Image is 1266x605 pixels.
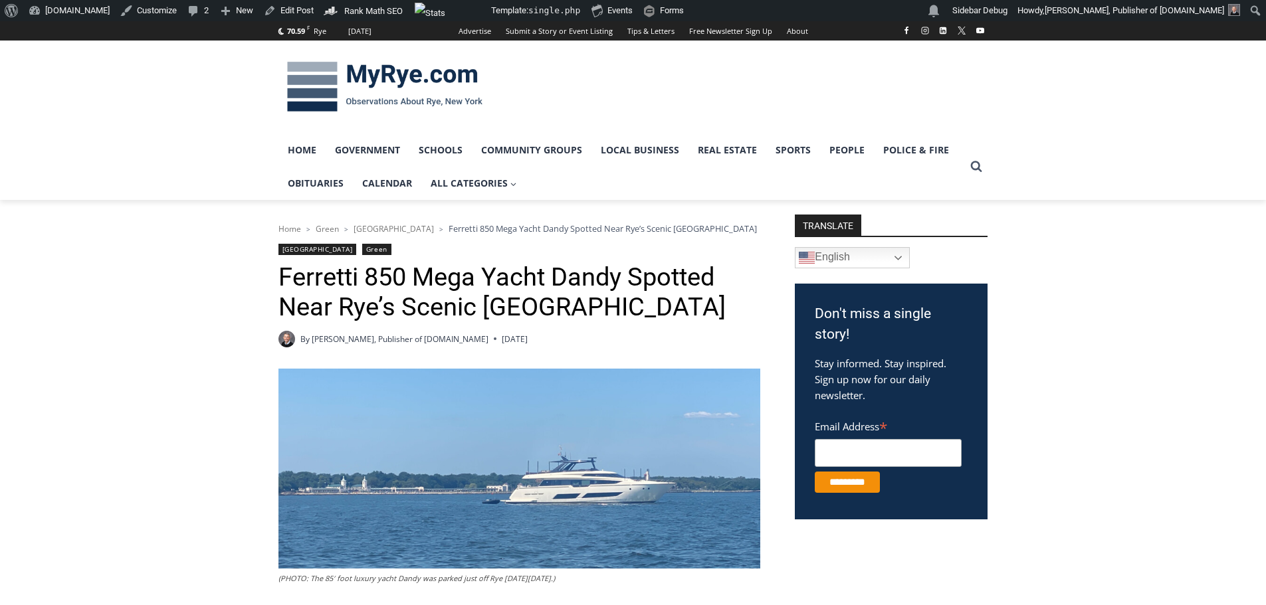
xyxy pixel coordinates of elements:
[316,223,339,234] a: Green
[278,223,301,234] a: Home
[353,167,421,200] a: Calendar
[278,222,760,235] nav: Breadcrumbs
[421,167,526,200] a: All Categories
[278,331,295,347] a: Author image
[502,333,528,345] time: [DATE]
[498,21,620,41] a: Submit a Story or Event Listing
[449,222,757,234] span: Ferretti 850 Mega Yacht Dandy Spotted Near Rye’s Scenic [GEOGRAPHIC_DATA]
[528,5,580,15] span: single.php
[780,21,815,41] a: About
[344,6,403,16] span: Rank Math SEO
[451,21,815,41] nav: Secondary Navigation
[287,26,305,36] span: 70.59
[300,333,310,345] span: By
[278,369,760,569] img: (PHOTO: The 85' foot luxury yacht Dandy was parked just off Rye on Friday, August 8, 2025.)
[278,572,760,584] figcaption: (PHOTO: The 85′ foot luxury yacht Dandy was parked just off Rye [DATE][DATE].)
[1045,5,1224,15] span: [PERSON_NAME], Publisher of [DOMAIN_NAME]
[795,215,861,236] strong: TRANSLATE
[815,413,962,437] label: Email Address
[954,23,970,39] a: X
[306,224,310,234] span: >
[917,23,933,39] a: Instagram
[874,133,958,167] a: Police & Fire
[415,3,489,19] img: Views over 48 hours. Click for more Jetpack Stats.
[620,21,682,41] a: Tips & Letters
[451,21,498,41] a: Advertise
[278,133,964,201] nav: Primary Navigation
[278,167,353,200] a: Obituaries
[362,244,391,255] a: Green
[472,133,591,167] a: Community Groups
[799,250,815,266] img: en
[278,52,491,122] img: MyRye.com
[898,23,914,39] a: Facebook
[344,224,348,234] span: >
[326,133,409,167] a: Government
[278,262,760,323] h1: Ferretti 850 Mega Yacht Dandy Spotted Near Rye’s Scenic [GEOGRAPHIC_DATA]
[431,176,517,191] span: All Categories
[815,355,968,403] p: Stay informed. Stay inspired. Sign up now for our daily newsletter.
[348,25,371,37] div: [DATE]
[312,333,488,345] a: [PERSON_NAME], Publisher of [DOMAIN_NAME]
[935,23,951,39] a: Linkedin
[307,24,310,31] span: F
[766,133,820,167] a: Sports
[278,244,357,255] a: [GEOGRAPHIC_DATA]
[820,133,874,167] a: People
[354,223,434,234] a: [GEOGRAPHIC_DATA]
[964,155,988,179] button: View Search Form
[278,133,326,167] a: Home
[314,25,326,37] div: Rye
[972,23,988,39] a: YouTube
[682,21,780,41] a: Free Newsletter Sign Up
[591,133,688,167] a: Local Business
[815,303,968,345] h3: Don't miss a single story!
[439,224,443,234] span: >
[688,133,766,167] a: Real Estate
[409,133,472,167] a: Schools
[795,247,910,268] a: English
